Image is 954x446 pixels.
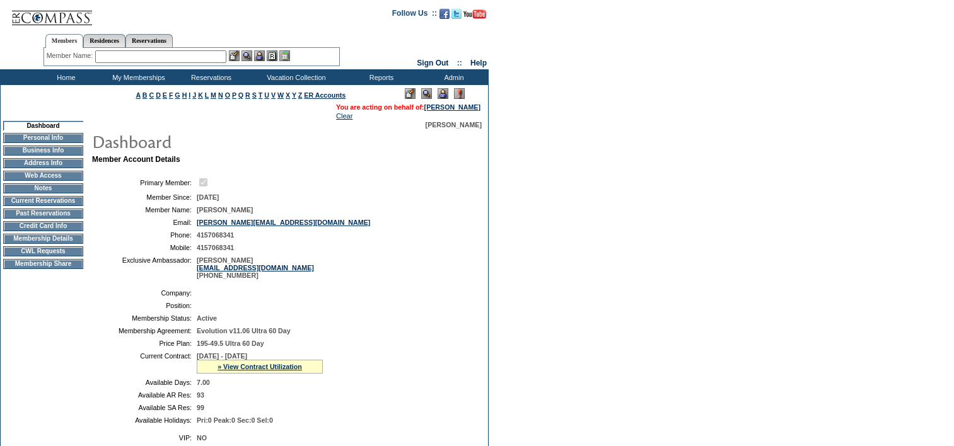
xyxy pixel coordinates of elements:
[182,91,187,99] a: H
[83,34,125,47] a: Residences
[451,13,462,20] a: Follow us on Twitter
[254,50,265,61] img: Impersonate
[197,340,264,347] span: 195-49.5 Ultra 60 Day
[241,50,252,61] img: View
[3,259,83,269] td: Membership Share
[246,69,344,85] td: Vacation Collection
[3,209,83,219] td: Past Reservations
[232,91,236,99] a: P
[198,91,203,99] a: K
[271,91,276,99] a: V
[97,231,192,239] td: Phone:
[439,13,450,20] a: Become our fan on Facebook
[3,171,83,181] td: Web Access
[97,314,192,322] td: Membership Status:
[92,155,180,164] b: Member Account Details
[336,103,480,111] span: You are acting on behalf of:
[149,91,154,99] a: C
[416,69,489,85] td: Admin
[454,88,465,99] img: Log Concern/Member Elevation
[173,69,246,85] td: Reservations
[156,91,161,99] a: D
[189,91,190,99] a: I
[218,363,302,370] a: » View Contract Utilization
[136,91,141,99] a: A
[97,302,192,309] td: Position:
[197,434,207,442] span: NO
[175,91,180,99] a: G
[97,193,192,201] td: Member Since:
[143,91,148,99] a: B
[197,219,370,226] a: [PERSON_NAME][EMAIL_ADDRESS][DOMAIN_NAME]
[457,59,462,67] span: ::
[259,91,263,99] a: T
[3,133,83,143] td: Personal Info
[3,246,83,256] td: CWL Requests
[211,91,216,99] a: M
[45,34,84,48] a: Members
[426,121,482,129] span: [PERSON_NAME]
[470,59,487,67] a: Help
[245,91,250,99] a: R
[97,434,192,442] td: VIP:
[298,91,303,99] a: Z
[97,416,192,424] td: Available Holidays:
[3,183,83,193] td: Notes
[197,231,234,239] span: 4157068341
[47,50,95,61] div: Member Name:
[97,176,192,188] td: Primary Member:
[304,91,346,99] a: ER Accounts
[238,91,243,99] a: Q
[225,91,230,99] a: O
[205,91,209,99] a: L
[197,244,234,251] span: 4157068341
[197,264,314,272] a: [EMAIL_ADDRESS][DOMAIN_NAME]
[451,9,462,19] img: Follow us on Twitter
[252,91,257,99] a: S
[97,379,192,386] td: Available Days:
[197,379,210,386] span: 7.00
[125,34,173,47] a: Reservations
[197,206,253,214] span: [PERSON_NAME]
[439,9,450,19] img: Become our fan on Facebook
[197,352,247,360] span: [DATE] - [DATE]
[463,13,486,20] a: Subscribe to our YouTube Channel
[3,121,83,130] td: Dashboard
[197,256,314,279] span: [PERSON_NAME] [PHONE_NUMBER]
[163,91,167,99] a: E
[197,404,204,411] span: 99
[424,103,480,111] a: [PERSON_NAME]
[192,91,196,99] a: J
[3,196,83,206] td: Current Reservations
[97,289,192,297] td: Company:
[405,88,416,99] img: Edit Mode
[197,314,217,322] span: Active
[292,91,296,99] a: Y
[267,50,277,61] img: Reservations
[197,416,273,424] span: Pri:0 Peak:0 Sec:0 Sel:0
[344,69,416,85] td: Reports
[97,244,192,251] td: Mobile:
[197,327,291,334] span: Evolution v11.06 Ultra 60 Day
[392,8,437,23] td: Follow Us ::
[279,50,290,61] img: b_calculator.gif
[218,91,223,99] a: N
[421,88,432,99] img: View Mode
[3,146,83,156] td: Business Info
[97,391,192,399] td: Available AR Res:
[169,91,173,99] a: F
[97,327,192,334] td: Membership Agreement:
[277,91,284,99] a: W
[3,158,83,168] td: Address Info
[28,69,101,85] td: Home
[97,404,192,411] td: Available SA Res:
[286,91,290,99] a: X
[197,193,219,201] span: [DATE]
[97,206,192,214] td: Member Name:
[197,391,204,399] span: 93
[3,234,83,244] td: Membership Details
[229,50,240,61] img: b_edit.gif
[97,219,192,226] td: Email:
[3,221,83,231] td: Credit Card Info
[463,9,486,19] img: Subscribe to our YouTube Channel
